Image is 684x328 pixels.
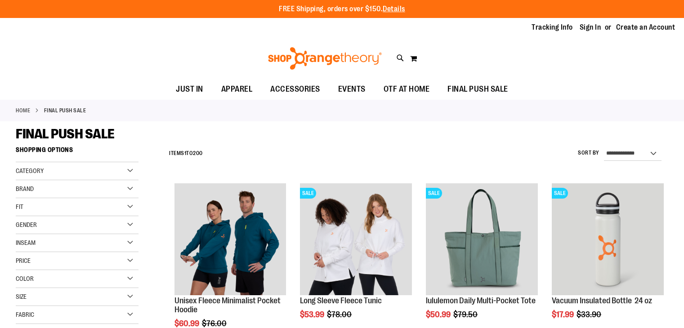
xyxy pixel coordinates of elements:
[447,79,508,99] span: FINAL PUSH SALE
[16,311,34,318] span: Fabric
[552,183,664,295] img: Vacuum Insulated Bottle 24 oz
[174,183,286,295] img: Unisex Fleece Minimalist Pocket Hoodie
[16,106,30,115] a: Home
[327,310,353,319] span: $78.00
[552,310,575,319] span: $17.99
[16,126,115,142] span: FINAL PUSH SALE
[300,183,412,297] a: Product image for Fleece Long SleeveSALE
[426,183,538,295] img: lululemon Daily Multi-Pocket Tote
[202,319,228,328] span: $76.00
[552,183,664,297] a: Vacuum Insulated Bottle 24 ozSALE
[270,79,320,99] span: ACCESSORIES
[532,22,573,32] a: Tracking Info
[16,221,37,228] span: Gender
[221,79,253,99] span: APPAREL
[300,183,412,295] img: Product image for Fleece Long Sleeve
[267,47,383,70] img: Shop Orangetheory
[16,185,34,192] span: Brand
[552,296,652,305] a: Vacuum Insulated Bottle 24 oz
[426,188,442,199] span: SALE
[174,296,281,314] a: Unisex Fleece Minimalist Pocket Hoodie
[616,22,675,32] a: Create an Account
[300,296,382,305] a: Long Sleeve Fleece Tunic
[453,310,479,319] span: $79.50
[184,150,187,156] span: 1
[44,106,86,115] strong: FINAL PUSH SALE
[300,188,316,199] span: SALE
[577,310,603,319] span: $33.90
[16,257,31,264] span: Price
[338,79,366,99] span: EVENTS
[16,293,27,300] span: Size
[169,146,203,160] h2: Items to
[426,296,536,305] a: lululemon Daily Multi-Pocket Tote
[16,203,23,210] span: Fit
[426,310,452,319] span: $50.99
[578,149,599,157] label: Sort By
[16,239,36,246] span: Inseam
[193,150,203,156] span: 200
[176,79,203,99] span: JUST IN
[174,319,201,328] span: $60.99
[383,5,405,13] a: Details
[174,183,286,297] a: Unisex Fleece Minimalist Pocket Hoodie
[16,167,44,174] span: Category
[580,22,601,32] a: Sign In
[426,183,538,297] a: lululemon Daily Multi-Pocket ToteSALE
[279,4,405,14] p: FREE Shipping, orders over $150.
[300,310,326,319] span: $53.99
[384,79,430,99] span: OTF AT HOME
[16,275,34,282] span: Color
[16,142,139,162] strong: Shopping Options
[552,188,568,199] span: SALE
